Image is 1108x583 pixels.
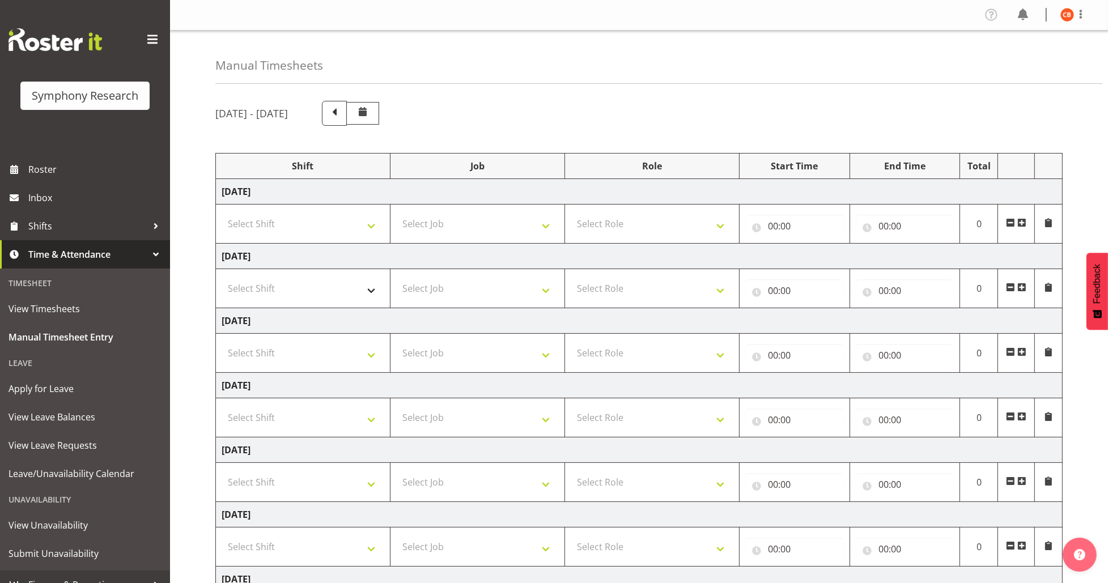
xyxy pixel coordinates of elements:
[3,271,167,295] div: Timesheet
[3,375,167,403] a: Apply for Leave
[28,161,164,178] span: Roster
[856,538,954,560] input: Click to select...
[9,28,102,51] img: Rosterit website logo
[9,545,162,562] span: Submit Unavailability
[745,538,844,560] input: Click to select...
[960,269,998,308] td: 0
[571,159,733,173] div: Role
[966,159,992,173] div: Total
[9,517,162,534] span: View Unavailability
[3,539,167,568] a: Submit Unavailability
[3,511,167,539] a: View Unavailability
[960,334,998,373] td: 0
[856,408,954,431] input: Click to select...
[745,279,844,302] input: Click to select...
[960,205,998,244] td: 0
[3,403,167,431] a: View Leave Balances
[856,159,954,173] div: End Time
[3,323,167,351] a: Manual Timesheet Entry
[396,159,559,173] div: Job
[28,246,147,263] span: Time & Attendance
[856,279,954,302] input: Click to select...
[222,159,384,173] div: Shift
[1092,264,1102,304] span: Feedback
[216,244,1063,269] td: [DATE]
[960,527,998,567] td: 0
[215,59,323,72] h4: Manual Timesheets
[745,408,844,431] input: Click to select...
[1074,549,1085,560] img: help-xxl-2.png
[1086,253,1108,330] button: Feedback - Show survey
[216,502,1063,527] td: [DATE]
[32,87,138,104] div: Symphony Research
[9,437,162,454] span: View Leave Requests
[960,398,998,437] td: 0
[215,107,288,120] h5: [DATE] - [DATE]
[28,189,164,206] span: Inbox
[216,179,1063,205] td: [DATE]
[216,437,1063,463] td: [DATE]
[856,344,954,367] input: Click to select...
[1060,8,1074,22] img: chelsea-bartlett11426.jpg
[9,465,162,482] span: Leave/Unavailability Calendar
[745,159,844,173] div: Start Time
[3,488,167,511] div: Unavailability
[3,431,167,459] a: View Leave Requests
[216,373,1063,398] td: [DATE]
[3,459,167,488] a: Leave/Unavailability Calendar
[9,329,162,346] span: Manual Timesheet Entry
[856,473,954,496] input: Click to select...
[3,351,167,375] div: Leave
[745,473,844,496] input: Click to select...
[960,463,998,502] td: 0
[856,215,954,237] input: Click to select...
[9,300,162,317] span: View Timesheets
[745,215,844,237] input: Click to select...
[745,344,844,367] input: Click to select...
[216,308,1063,334] td: [DATE]
[3,295,167,323] a: View Timesheets
[28,218,147,235] span: Shifts
[9,380,162,397] span: Apply for Leave
[9,408,162,425] span: View Leave Balances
